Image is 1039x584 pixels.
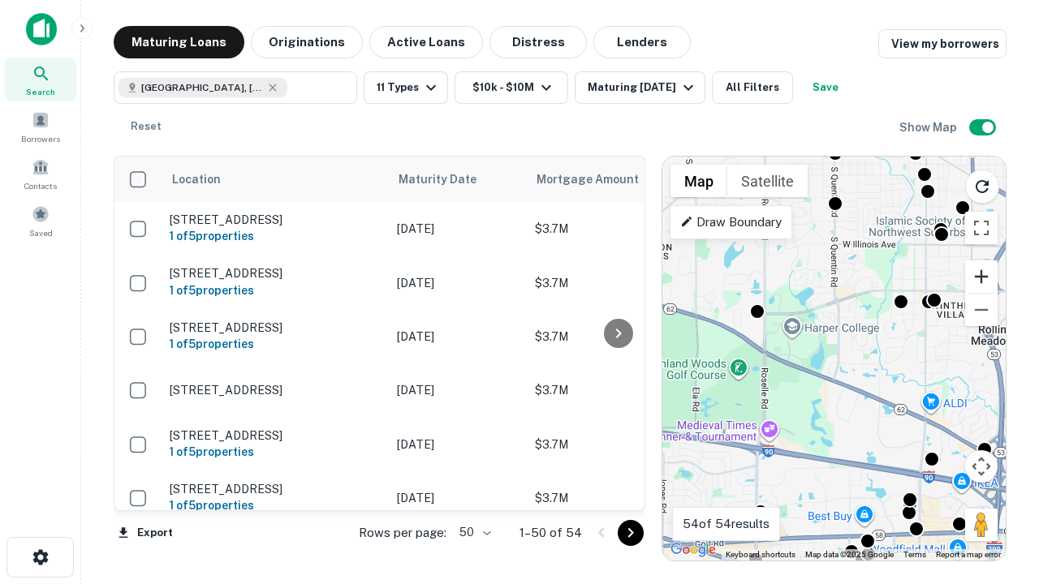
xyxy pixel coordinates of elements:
button: Maturing Loans [114,26,244,58]
p: Draw Boundary [680,213,782,232]
p: $3.7M [535,274,697,292]
th: Location [162,157,389,202]
a: Report a map error [936,550,1001,559]
iframe: Chat Widget [958,454,1039,532]
button: Active Loans [369,26,483,58]
p: [DATE] [397,274,519,292]
a: Open this area in Google Maps (opens a new window) [666,539,720,560]
p: [STREET_ADDRESS] [170,482,381,496]
p: [STREET_ADDRESS] [170,383,381,397]
p: $3.7M [535,436,697,453]
button: Export [114,521,177,545]
span: Borrowers [21,132,60,145]
div: Maturing [DATE] [588,78,698,97]
h6: 1 of 5 properties [170,443,381,461]
img: Google [666,539,720,560]
div: 50 [453,521,494,544]
h6: Show Map [899,118,959,136]
p: 1–50 of 54 [519,523,582,543]
p: 54 of 54 results [683,514,770,534]
button: Zoom out [965,294,998,326]
a: View my borrowers [878,29,1007,58]
button: Distress [489,26,587,58]
span: Search [26,85,55,98]
button: Maturing [DATE] [575,71,705,104]
p: [DATE] [397,220,519,238]
button: Reload search area [965,170,999,204]
button: Lenders [593,26,691,58]
button: Show street map [670,165,727,197]
img: capitalize-icon.png [26,13,57,45]
h6: 1 of 5 properties [170,281,381,299]
span: Map data ©2025 Google [805,550,894,559]
p: [DATE] [397,436,519,453]
a: Contacts [5,152,76,195]
p: $3.7M [535,381,697,399]
th: Maturity Date [389,157,527,202]
button: Zoom in [965,260,998,293]
p: Rows per page: [359,523,446,543]
button: Map camera controls [965,450,998,483]
p: [DATE] [397,381,519,399]
a: Saved [5,199,76,243]
p: [STREET_ADDRESS] [170,428,381,443]
span: Maturity Date [399,170,498,189]
p: $3.7M [535,220,697,238]
span: Saved [29,226,53,239]
p: $3.7M [535,489,697,507]
button: Keyboard shortcuts [726,549,795,560]
a: Terms (opens in new tab) [903,550,926,559]
button: Save your search to get updates of matches that match your search criteria. [800,71,851,104]
h6: 1 of 5 properties [170,335,381,353]
p: [STREET_ADDRESS] [170,213,381,227]
th: Mortgage Amount [527,157,705,202]
button: Show satellite imagery [727,165,808,197]
a: Search [5,58,76,101]
button: Reset [120,110,172,143]
div: 0 0 [662,157,1006,560]
a: Borrowers [5,105,76,148]
button: $10k - $10M [455,71,568,104]
p: [STREET_ADDRESS] [170,320,381,335]
h6: 1 of 5 properties [170,227,381,245]
button: Toggle fullscreen view [965,212,998,244]
p: [DATE] [397,489,519,507]
h6: 1 of 5 properties [170,496,381,514]
p: [DATE] [397,328,519,346]
span: Contacts [24,179,57,192]
button: 11 Types [364,71,448,104]
span: Location [171,170,221,189]
span: Mortgage Amount [537,170,660,189]
button: All Filters [712,71,793,104]
button: Originations [251,26,363,58]
button: Go to next page [618,520,644,546]
p: $3.7M [535,328,697,346]
span: [GEOGRAPHIC_DATA], [GEOGRAPHIC_DATA] [141,80,263,95]
p: [STREET_ADDRESS] [170,266,381,281]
